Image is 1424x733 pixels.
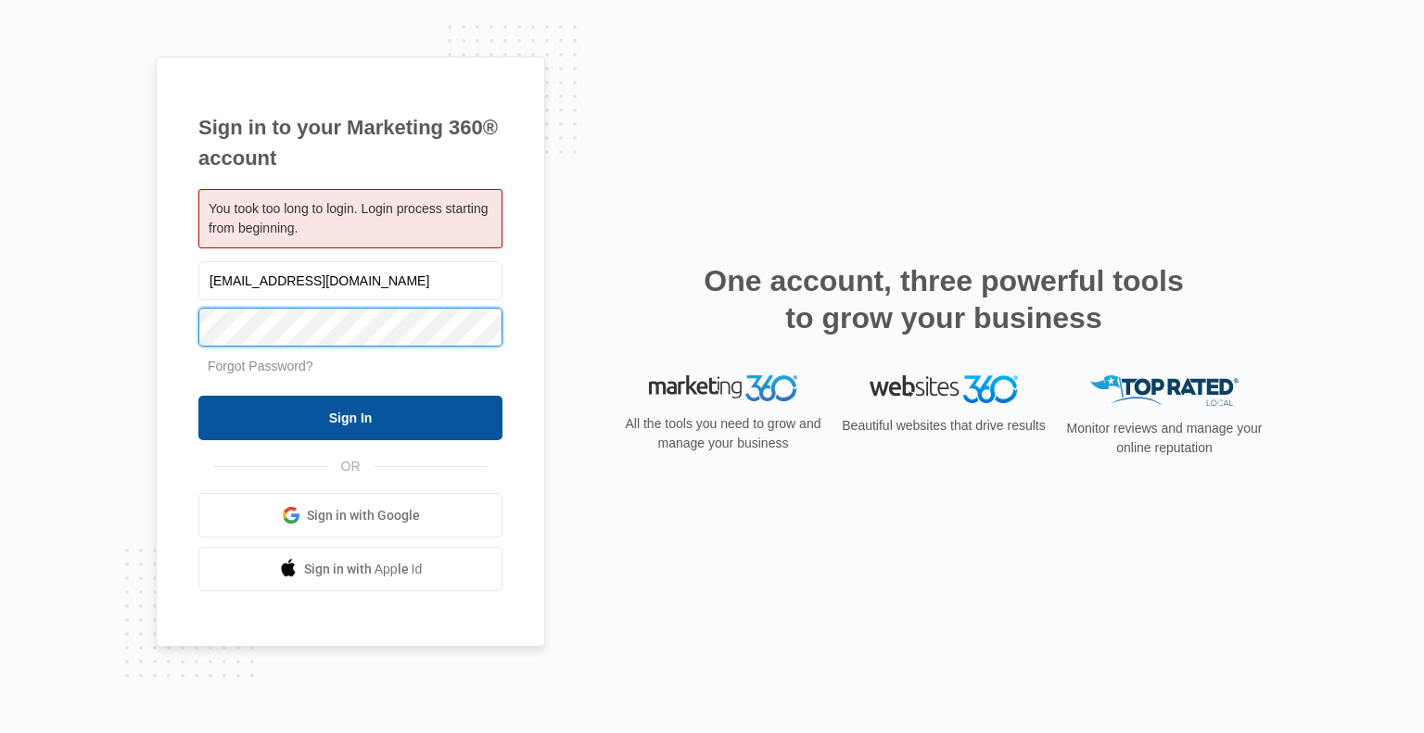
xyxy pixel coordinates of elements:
[1090,375,1239,406] img: Top Rated Local
[698,262,1189,336] h2: One account, three powerful tools to grow your business
[328,457,374,476] span: OR
[840,416,1048,436] p: Beautiful websites that drive results
[870,375,1018,402] img: Websites 360
[649,375,797,401] img: Marketing 360
[208,359,313,373] a: Forgot Password?
[307,506,420,525] span: Sign in with Google
[619,414,827,453] p: All the tools you need to grow and manage your business
[209,201,488,235] span: You took too long to login. Login process starting from beginning.
[198,396,502,440] input: Sign In
[198,261,502,300] input: Email
[198,112,502,173] h1: Sign in to your Marketing 360® account
[198,547,502,591] a: Sign in with Apple Id
[304,560,423,579] span: Sign in with Apple Id
[1061,419,1268,458] p: Monitor reviews and manage your online reputation
[198,493,502,537] a: Sign in with Google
